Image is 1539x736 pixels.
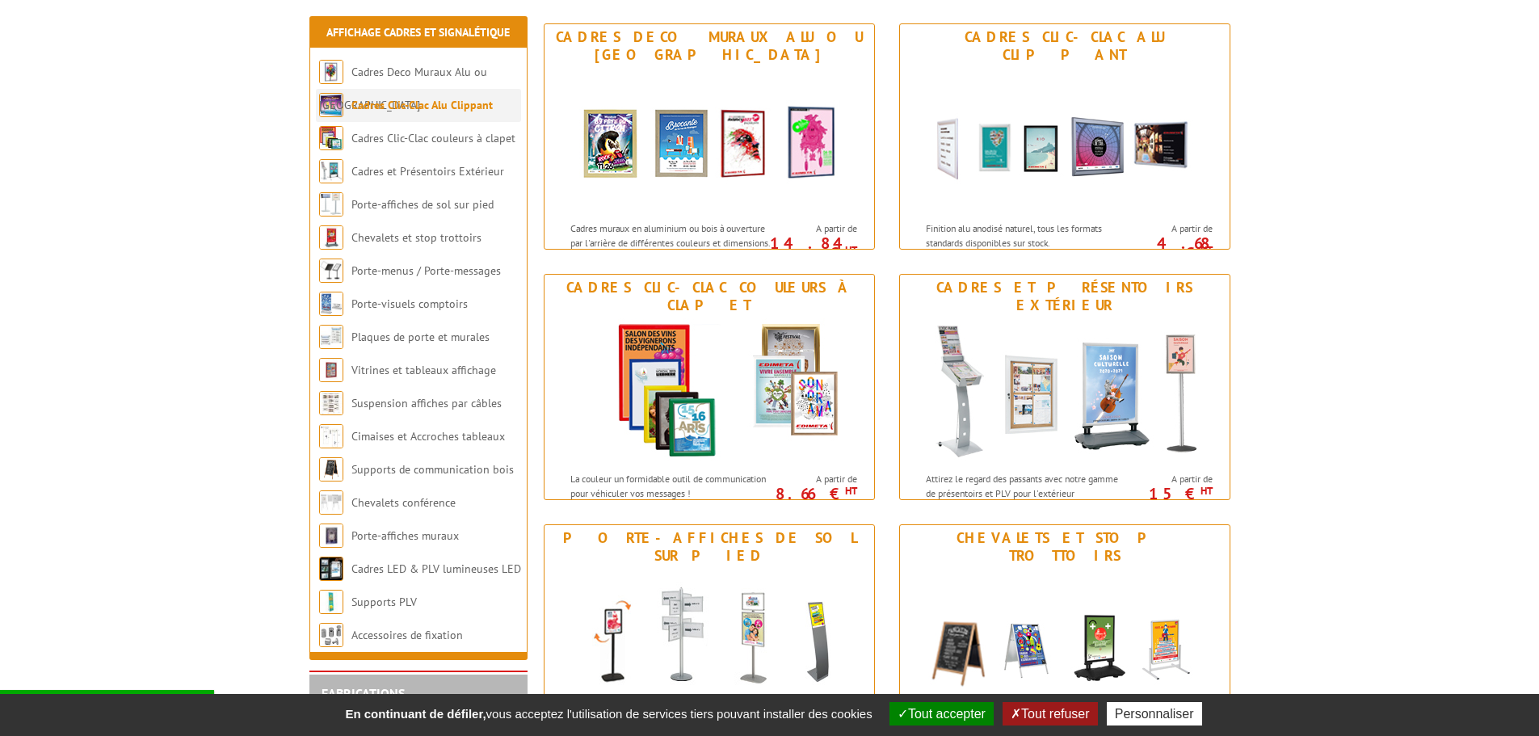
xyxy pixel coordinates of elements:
img: Chevalets conférence [319,490,343,515]
img: Porte-visuels comptoirs [319,292,343,316]
a: Cadres et Présentoirs Extérieur [351,164,504,179]
img: Suspension affiches par câbles [319,391,343,415]
a: Vitrines et tableaux affichage [351,363,496,377]
img: Supports PLV [319,590,343,614]
p: Attirez le regard des passants avec notre gamme de présentoirs et PLV pour l'extérieur [926,472,1126,499]
img: Cadres Clic-Clac Alu Clippant [915,68,1214,213]
div: Porte-affiches de sol sur pied [549,529,870,565]
div: Cadres Clic-Clac Alu Clippant [904,28,1226,64]
a: Cadres Clic-Clac Alu Clippant Cadres Clic-Clac Alu Clippant Finition alu anodisé naturel, tous le... [899,23,1230,250]
a: Cimaises et Accroches tableaux [351,429,505,444]
img: Cadres et Présentoirs Extérieur [319,159,343,183]
p: 14.84 € [767,238,857,258]
img: Cadres Clic-Clac couleurs à clapet [560,318,859,464]
a: Cadres Deco Muraux Alu ou [GEOGRAPHIC_DATA] [319,65,487,112]
strong: En continuant de défiler, [345,707,486,721]
img: Cadres LED & PLV lumineuses LED [319,557,343,581]
button: Tout accepter [889,702,994,725]
a: Porte-menus / Porte-messages [351,263,501,278]
button: Tout refuser [1003,702,1097,725]
img: Chevalets et stop trottoirs [915,569,1214,714]
a: Cadres Deco Muraux Alu ou [GEOGRAPHIC_DATA] Cadres Deco Muraux Alu ou Bois Cadres muraux en alumi... [544,23,875,250]
span: A partir de [1130,473,1213,486]
a: Chevalets conférence [351,495,456,510]
img: Supports de communication bois [319,457,343,482]
a: Porte-affiches de sol sur pied [351,197,494,212]
a: Cadres LED & PLV lumineuses LED [351,561,521,576]
span: A partir de [775,222,857,235]
a: Plaques de porte et murales [351,330,490,344]
button: Personnaliser (fenêtre modale) [1107,702,1202,725]
img: Cadres et Présentoirs Extérieur [915,318,1214,464]
img: Porte-affiches de sol sur pied [560,569,859,714]
p: La couleur un formidable outil de communication pour véhiculer vos messages ! [570,472,771,499]
a: Cadres et Présentoirs Extérieur Cadres et Présentoirs Extérieur Attirez le regard des passants av... [899,274,1230,500]
sup: HT [1201,484,1213,498]
p: 8.66 € [767,489,857,498]
span: A partir de [1130,222,1213,235]
a: Affichage Cadres et Signalétique [326,25,510,40]
img: Vitrines et tableaux affichage [319,358,343,382]
a: Suspension affiches par câbles [351,396,502,410]
div: Chevalets et stop trottoirs [904,529,1226,565]
sup: HT [845,243,857,257]
a: Cadres Clic-Clac couleurs à clapet [351,131,515,145]
img: Cadres Clic-Clac couleurs à clapet [319,126,343,150]
div: Cadres et Présentoirs Extérieur [904,279,1226,314]
img: Porte-affiches muraux [319,524,343,548]
span: vous acceptez l'utilisation de services tiers pouvant installer des cookies [337,707,880,721]
img: Plaques de porte et murales [319,325,343,349]
a: FABRICATIONS"Sur Mesure" [322,685,405,716]
a: Porte-visuels comptoirs [351,297,468,311]
div: Cadres Clic-Clac couleurs à clapet [549,279,870,314]
a: Cadres Clic-Clac couleurs à clapet Cadres Clic-Clac couleurs à clapet La couleur un formidable ou... [544,274,875,500]
img: Cimaises et Accroches tableaux [319,424,343,448]
p: Cadres muraux en aluminium ou bois à ouverture par l'arrière de différentes couleurs et dimension... [570,221,771,277]
a: Cadres Clic-Clac Alu Clippant [351,98,493,112]
img: Chevalets et stop trottoirs [319,225,343,250]
p: 15 € [1122,489,1213,498]
a: Porte-affiches muraux [351,528,459,543]
img: Cadres Deco Muraux Alu ou Bois [319,60,343,84]
sup: HT [1201,243,1213,257]
a: Chevalets et stop trottoirs [351,230,481,245]
p: Finition alu anodisé naturel, tous les formats standards disponibles sur stock. [926,221,1126,249]
span: A partir de [775,473,857,486]
img: Porte-affiches de sol sur pied [319,192,343,217]
a: Supports de communication bois [351,462,514,477]
img: Porte-menus / Porte-messages [319,259,343,283]
img: Cadres Deco Muraux Alu ou Bois [560,68,859,213]
img: Accessoires de fixation [319,623,343,647]
a: Accessoires de fixation [351,628,463,642]
p: 4.68 € [1122,238,1213,258]
sup: HT [845,484,857,498]
div: Cadres Deco Muraux Alu ou [GEOGRAPHIC_DATA] [549,28,870,64]
a: Supports PLV [351,595,417,609]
